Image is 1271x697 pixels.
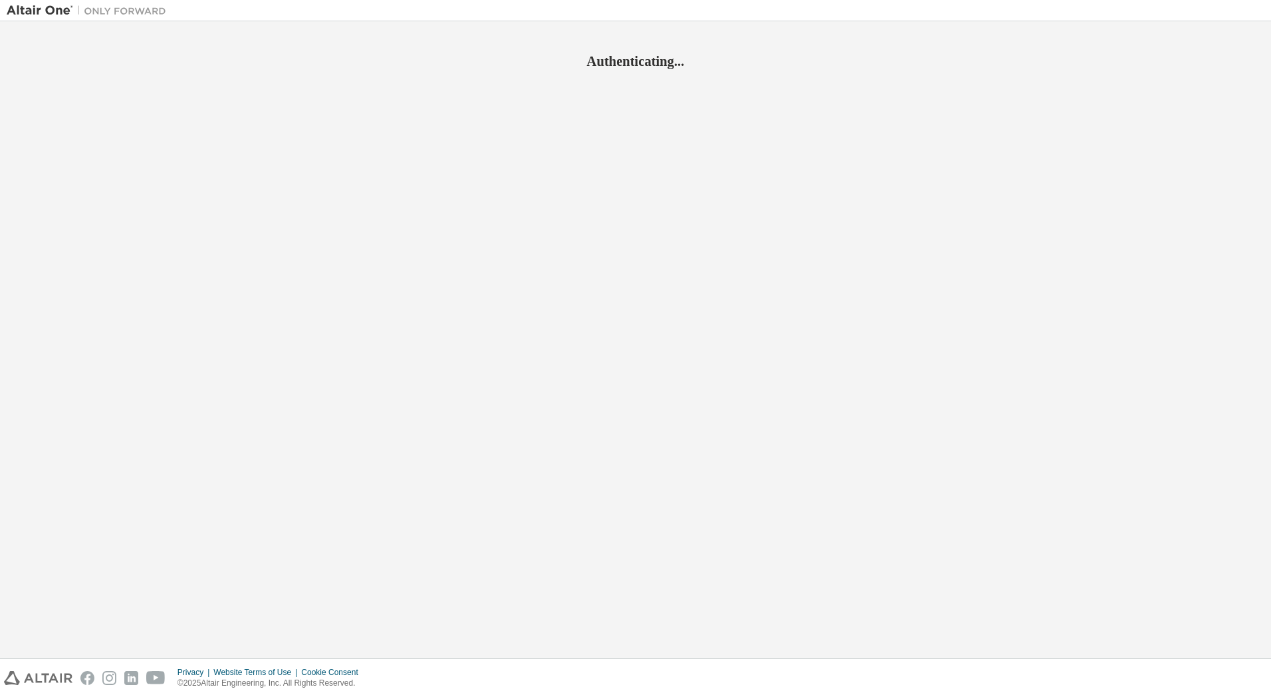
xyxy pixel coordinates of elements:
img: facebook.svg [80,671,94,685]
img: linkedin.svg [124,671,138,685]
div: Privacy [177,667,213,678]
img: altair_logo.svg [4,671,72,685]
img: youtube.svg [146,671,166,685]
p: © 2025 Altair Engineering, Inc. All Rights Reserved. [177,678,366,689]
div: Cookie Consent [301,667,366,678]
h2: Authenticating... [7,53,1264,70]
img: instagram.svg [102,671,116,685]
div: Website Terms of Use [213,667,301,678]
img: Altair One [7,4,173,17]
